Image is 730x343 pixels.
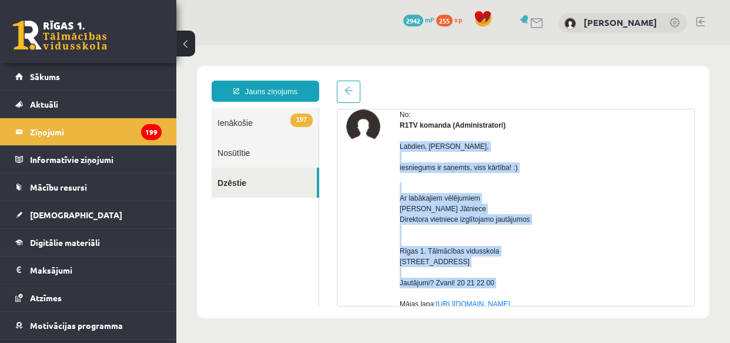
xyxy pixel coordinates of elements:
[35,92,142,122] a: Nosūtītie
[403,15,423,26] span: 2942
[30,209,122,220] span: [DEMOGRAPHIC_DATA]
[15,146,162,173] a: Informatīvie ziņojumi
[30,320,123,331] span: Motivācijas programma
[35,62,142,92] a: 197Ienākošie
[223,64,509,75] div: No:
[30,146,162,173] legend: Informatīvie ziņojumi
[170,64,204,98] img: R1TV komanda
[30,118,162,145] legend: Ziņojumi
[223,76,329,84] strong: R1TV komanda (Administratori)
[30,99,58,109] span: Aktuāli
[30,71,60,82] span: Sākums
[15,229,162,256] a: Digitālie materiāli
[141,124,162,140] i: 199
[259,255,334,263] a: [URL][DOMAIN_NAME]
[15,201,162,228] a: [DEMOGRAPHIC_DATA]
[15,284,162,311] a: Atzīmes
[436,15,468,24] a: 255 xp
[15,312,162,339] a: Motivācijas programma
[15,118,162,145] a: Ziņojumi199
[403,15,434,24] a: 2942 mP
[114,68,136,82] span: 197
[13,21,107,50] a: Rīgas 1. Tālmācības vidusskola
[436,15,453,26] span: 255
[35,35,143,56] a: Jauns ziņojums
[15,91,162,118] a: Aktuāli
[15,174,162,201] a: Mācību resursi
[584,16,657,28] a: [PERSON_NAME]
[30,182,87,192] span: Mācību resursi
[454,15,462,24] span: xp
[15,257,162,284] a: Maksājumi
[564,18,576,29] img: Toms Kristians Eglītis
[15,63,162,90] a: Sākums
[425,15,434,24] span: mP
[223,96,509,128] p: Labdien, [PERSON_NAME], iesniegums ir saņemts, viss kārtība! :)
[30,292,62,303] span: Atzīmes
[30,237,100,248] span: Digitālie materiāli
[35,122,140,152] a: Dzēstie
[223,137,509,328] p: Ar labākajiem vēlējumiem [PERSON_NAME] Jātniece Direktora vietniece izglītojamo jautājumos Rīgas ...
[30,257,162,284] legend: Maksājumi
